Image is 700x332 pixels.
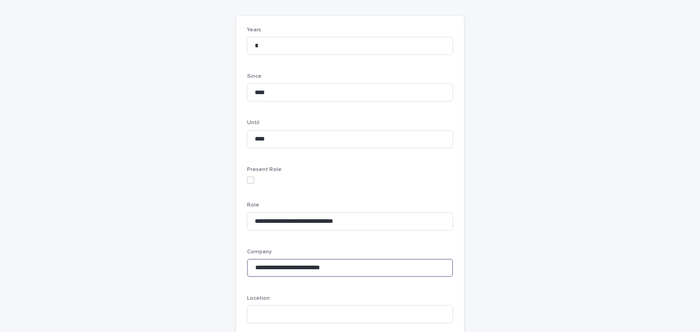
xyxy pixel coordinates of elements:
[247,296,270,301] span: Location
[247,202,259,208] span: Role
[247,249,272,255] span: Company
[247,27,261,33] span: Years
[247,74,262,79] span: Since
[247,120,259,126] span: Until
[247,167,282,172] span: Present Role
